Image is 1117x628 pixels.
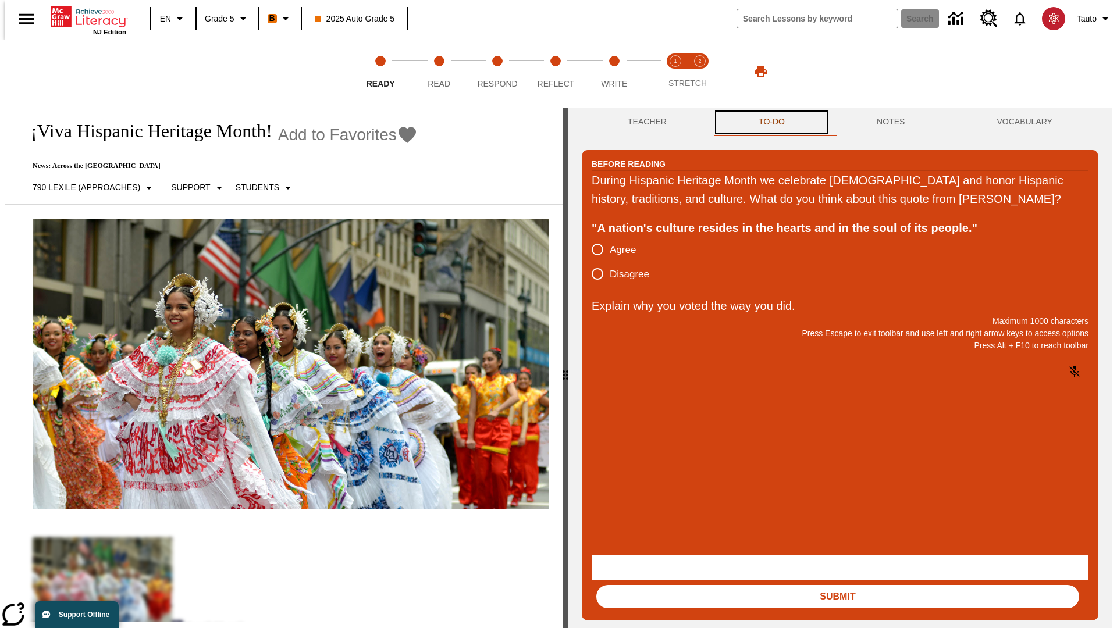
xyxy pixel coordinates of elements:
span: Respond [477,79,517,88]
button: Reflect step 4 of 5 [522,40,589,104]
button: Read step 2 of 5 [405,40,472,104]
img: avatar image [1042,7,1065,30]
span: Support Offline [59,611,109,619]
span: Grade 5 [205,13,234,25]
span: EN [160,13,171,25]
p: Students [236,181,279,194]
h2: Before Reading [592,158,666,170]
span: Reflect [538,79,575,88]
button: Submit [596,585,1079,608]
button: Add to Favorites - ¡Viva Hispanic Heritage Month! [278,124,418,145]
button: Ready step 1 of 5 [347,40,414,104]
span: STRETCH [668,78,707,88]
div: Press Enter or Spacebar and then press right and left arrow keys to move the slider [563,108,568,628]
button: Stretch Respond step 2 of 2 [683,40,717,104]
a: Notifications [1005,3,1035,34]
button: Select a new avatar [1035,3,1072,34]
button: Language: EN, Select a language [155,8,192,29]
span: Disagree [610,267,649,282]
p: 790 Lexile (Approaches) [33,181,140,194]
button: Profile/Settings [1072,8,1117,29]
h1: ¡Viva Hispanic Heritage Month! [19,120,272,142]
div: Instructional Panel Tabs [582,108,1098,136]
div: activity [568,108,1112,628]
p: Explain why you voted the way you did. [592,297,1088,315]
img: A photograph of Hispanic women participating in a parade celebrating Hispanic culture. The women ... [33,219,549,509]
button: Boost Class color is orange. Change class color [263,8,297,29]
a: Data Center [941,3,973,35]
span: Add to Favorites [278,126,397,144]
span: Ready [367,79,395,88]
button: Stretch Read step 1 of 2 [659,40,692,104]
span: B [269,11,275,26]
body: Explain why you voted the way you did. Maximum 1000 characters Press Alt + F10 to reach toolbar P... [5,9,170,20]
button: VOCABULARY [951,108,1098,136]
button: Support Offline [35,601,119,628]
button: Click to activate and allow voice recognition [1061,358,1088,386]
div: poll [592,237,659,286]
button: Open side menu [9,2,44,36]
div: reading [5,108,563,622]
button: Respond step 3 of 5 [464,40,531,104]
input: search field [737,9,898,28]
div: During Hispanic Heritage Month we celebrate [DEMOGRAPHIC_DATA] and honor Hispanic history, tradit... [592,171,1088,208]
button: Print [742,61,780,82]
span: Write [601,79,627,88]
button: Select Student [231,177,300,198]
button: Write step 5 of 5 [581,40,648,104]
span: Agree [610,242,636,258]
span: 2025 Auto Grade 5 [315,13,395,25]
button: Scaffolds, Support [166,177,230,198]
p: Press Escape to exit toolbar and use left and right arrow keys to access options [592,327,1088,340]
p: Press Alt + F10 to reach toolbar [592,340,1088,352]
p: Maximum 1000 characters [592,315,1088,327]
div: "A nation's culture resides in the hearts and in the soul of its people." [592,219,1088,237]
a: Resource Center, Will open in new tab [973,3,1005,34]
span: Tauto [1077,13,1097,25]
text: 1 [674,58,677,64]
p: News: Across the [GEOGRAPHIC_DATA] [19,162,418,170]
button: Grade: Grade 5, Select a grade [200,8,255,29]
div: Home [51,4,126,35]
button: Select Lexile, 790 Lexile (Approaches) [28,177,161,198]
button: TO-DO [713,108,831,136]
p: Support [171,181,210,194]
text: 2 [698,58,701,64]
button: NOTES [831,108,951,136]
span: Read [428,79,450,88]
button: Teacher [582,108,713,136]
span: NJ Edition [93,28,126,35]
